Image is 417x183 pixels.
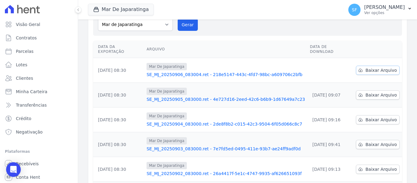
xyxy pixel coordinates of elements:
a: Negativação [2,126,75,138]
td: [DATE] 09:41 [307,132,354,157]
td: [DATE] 08:30 [93,108,144,132]
td: [DATE] 09:07 [307,83,354,108]
span: Baixar Arquivo [365,117,397,123]
a: Visão Geral [2,18,75,31]
div: Plataformas [5,148,73,155]
a: Baixar Arquivo [356,140,400,149]
a: Baixar Arquivo [356,90,400,100]
a: Baixar Arquivo [356,115,400,124]
th: Data da Exportação [93,41,144,58]
a: Lotes [2,59,75,71]
td: [DATE] 08:30 [93,132,144,157]
span: Minha Carteira [16,89,47,95]
span: Mar De Japaratinga [147,63,187,70]
a: SE_MJ_20250906_083004.ret - 218e5147-443c-4fd7-98bc-a609706c2bfb [147,71,305,78]
a: Recebíveis [2,158,75,170]
a: SE_MJ_20250905_083000.ret - 4e727d16-2eed-42c6-b6b9-1d67649a7c23 [147,96,305,102]
span: Baixar Arquivo [365,92,397,98]
span: Baixar Arquivo [365,141,397,148]
span: Baixar Arquivo [365,67,397,73]
span: Clientes [16,75,33,81]
span: Crédito [16,115,31,122]
button: Gerar [178,19,198,31]
span: Transferências [16,102,47,108]
span: Lotes [16,62,27,68]
td: [DATE] 09:16 [307,108,354,132]
a: Parcelas [2,45,75,57]
td: [DATE] 08:30 [93,58,144,83]
th: Data de Download [307,41,354,58]
p: Ver opções [364,10,405,15]
a: Baixar Arquivo [356,165,400,174]
div: Open Intercom Messenger [6,162,21,177]
span: Conta Hent [16,174,40,180]
th: Arquivo [144,41,307,58]
a: SE_MJ_20250904_083000.ret - 2de8f8b2-c015-42c3-9504-6f05d066c8c7 [147,121,305,127]
a: Crédito [2,112,75,125]
span: Baixar Arquivo [365,166,397,172]
a: Clientes [2,72,75,84]
button: SF [PERSON_NAME] Ver opções [343,1,417,18]
a: SE_MJ_20250902_083000.ret - 26a4417f-5e1c-4747-9935-af626651093f [147,170,305,177]
td: [DATE] 09:13 [307,157,354,182]
a: Minha Carteira [2,86,75,98]
td: [DATE] 08:30 [93,157,144,182]
span: Visão Geral [16,21,40,27]
span: Negativação [16,129,43,135]
button: Mar De Japaratinga [88,4,154,15]
a: Transferências [2,99,75,111]
span: Contratos [16,35,37,41]
td: [DATE] 08:30 [93,83,144,108]
a: Baixar Arquivo [356,66,400,75]
span: SF [352,8,357,12]
span: Mar De Japaratinga [147,162,187,169]
p: [PERSON_NAME] [364,4,405,10]
span: Mar De Japaratinga [147,88,187,95]
span: Parcelas [16,48,34,54]
span: Mar De Japaratinga [147,112,187,120]
a: SE_MJ_20250903_083000.ret - 7e7fd5ed-0495-411e-93b7-ae24ff9adf0d [147,146,305,152]
span: Mar De Japaratinga [147,137,187,145]
span: Recebíveis [16,161,39,167]
a: Contratos [2,32,75,44]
